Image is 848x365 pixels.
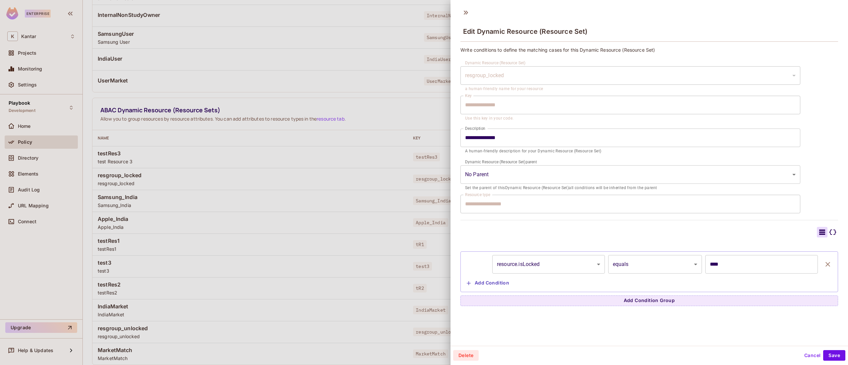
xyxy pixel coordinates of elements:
label: Key [465,93,472,98]
span: Edit Dynamic Resource (Resource Set) [463,27,587,35]
label: Dynamic Resource (Resource Set) [465,60,526,66]
button: Add Condition [464,278,512,288]
button: Delete [453,350,479,361]
label: Dynamic Resource (Resource Set) parent [465,159,537,165]
button: Save [823,350,845,361]
p: Set the parent of this Dynamic Resource (Resource Set) all conditions will be inherited from the ... [465,185,796,191]
div: resource.isLocked [492,255,605,274]
div: equals [608,255,702,274]
p: A human-friendly description for your Dynamic Resource (Resource Set) [465,148,796,155]
div: Without label [460,66,800,85]
div: Without label [460,165,800,184]
button: Cancel [802,350,823,361]
p: Write conditions to define the matching cases for this Dynamic Resource (Resource Set) [460,47,838,53]
label: Description [465,126,485,131]
p: a human-friendly name for your resource [465,86,796,92]
button: Add Condition Group [460,295,838,306]
label: Resource type [465,192,490,197]
p: Use this key in your code. [465,115,796,122]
